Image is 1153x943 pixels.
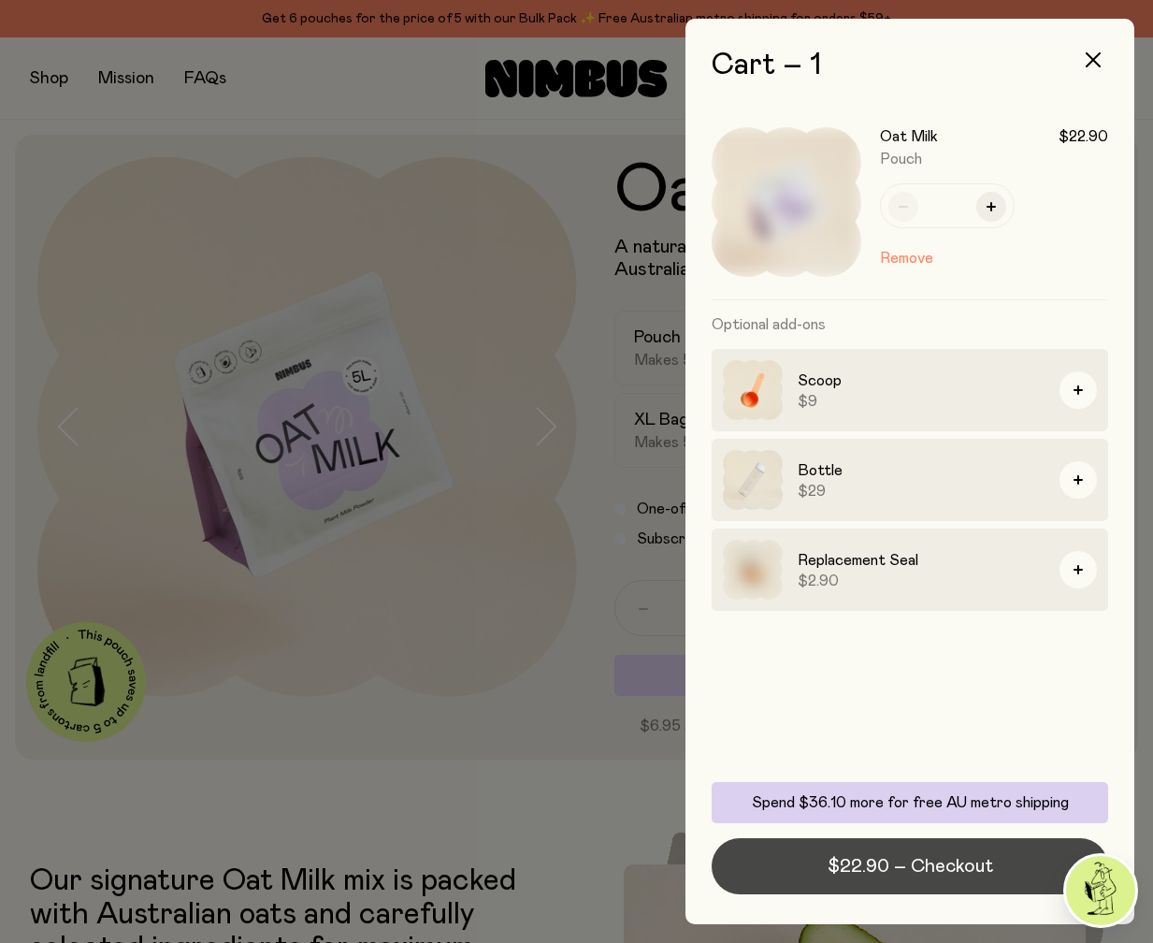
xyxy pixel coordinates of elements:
[712,300,1108,349] h3: Optional add-ons
[798,370,1045,392] h3: Scoop
[798,549,1045,572] h3: Replacement Seal
[712,838,1108,894] button: $22.90 – Checkout
[712,49,1108,82] h2: Cart – 1
[798,392,1045,411] span: $9
[798,459,1045,482] h3: Bottle
[798,482,1045,501] span: $29
[880,152,922,167] span: Pouch
[828,853,993,879] span: $22.90 – Checkout
[798,572,1045,590] span: $2.90
[1066,856,1135,925] img: agent
[1059,127,1108,146] span: $22.90
[880,127,938,146] h3: Oat Milk
[723,793,1097,812] p: Spend $36.10 more for free AU metro shipping
[880,247,933,269] button: Remove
